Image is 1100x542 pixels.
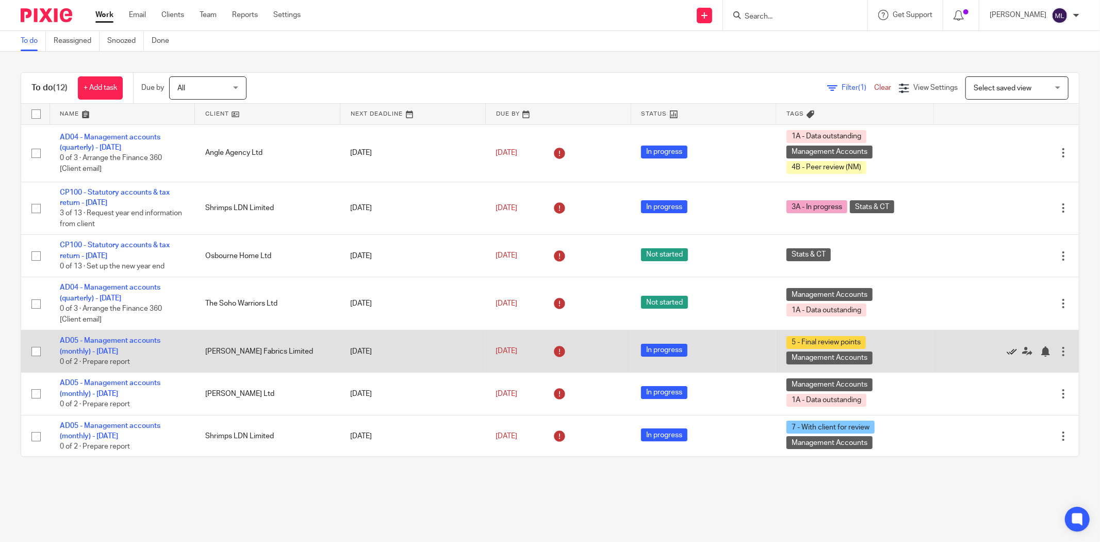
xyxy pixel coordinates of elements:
[340,277,486,330] td: [DATE]
[641,296,688,309] span: Not started
[60,422,160,440] a: AD05 - Management accounts (monthly) - [DATE]
[786,161,866,174] span: 4B - Peer review (NM)
[786,146,873,158] span: Management Accounts
[786,200,847,213] span: 3A - In progress
[641,200,687,213] span: In progress
[786,288,873,301] span: Management Accounts
[786,336,866,349] span: 5 - Final review points
[340,415,486,457] td: [DATE]
[786,304,866,316] span: 1A - Data outstanding
[496,433,517,440] span: [DATE]
[913,84,958,91] span: View Settings
[974,85,1031,92] span: Select saved view
[340,373,486,415] td: [DATE]
[641,428,687,441] span: In progress
[60,443,130,451] span: 0 of 2 · Prepare report
[1007,346,1022,357] a: Mark as done
[200,10,217,20] a: Team
[496,252,517,260] span: [DATE]
[786,421,875,434] span: 7 - With client for review
[195,373,340,415] td: [PERSON_NAME] Ltd
[54,31,100,51] a: Reassigned
[60,210,182,228] span: 3 of 13 · Request year end information from client
[858,84,866,91] span: (1)
[60,155,162,173] span: 0 of 3 · Arrange the Finance 360 [Client email]
[195,277,340,330] td: The Soho Warriors Ltd
[641,146,687,158] span: In progress
[340,235,486,277] td: [DATE]
[60,242,170,259] a: CP100 - Statutory accounts & tax return - [DATE]
[641,248,688,261] span: Not started
[60,189,170,206] a: CP100 - Statutory accounts & tax return - [DATE]
[195,235,340,277] td: Osbourne Home Ltd
[107,31,144,51] a: Snoozed
[195,124,340,182] td: Angle Agency Ltd
[786,130,866,143] span: 1A - Data outstanding
[53,84,68,92] span: (12)
[60,134,160,151] a: AD04 - Management accounts (quarterly) - [DATE]
[195,330,340,373] td: [PERSON_NAME] Fabrics Limited
[60,305,162,323] span: 0 of 3 · Arrange the Finance 360 [Client email]
[496,300,517,307] span: [DATE]
[641,386,687,399] span: In progress
[786,248,831,261] span: Stats & CT
[60,263,165,270] span: 0 of 13 · Set up the new year end
[195,415,340,457] td: Shrimps LDN Limited
[129,10,146,20] a: Email
[340,182,486,235] td: [DATE]
[1052,7,1068,24] img: svg%3E
[161,10,184,20] a: Clients
[496,348,517,355] span: [DATE]
[893,11,932,19] span: Get Support
[141,83,164,93] p: Due by
[60,337,160,355] a: AD05 - Management accounts (monthly) - [DATE]
[60,284,160,301] a: AD04 - Management accounts (quarterly) - [DATE]
[31,83,68,93] h1: To do
[60,358,130,365] span: 0 of 2 · Prepare report
[21,31,46,51] a: To do
[177,85,185,92] span: All
[786,111,804,117] span: Tags
[273,10,301,20] a: Settings
[850,200,894,213] span: Stats & CT
[744,12,836,22] input: Search
[340,330,486,373] td: [DATE]
[786,378,873,391] span: Management Accounts
[21,8,72,22] img: Pixie
[990,10,1046,20] p: [PERSON_NAME]
[842,84,874,91] span: Filter
[340,124,486,182] td: [DATE]
[60,401,130,408] span: 0 of 2 · Prepare report
[641,344,687,357] span: In progress
[786,394,866,407] span: 1A - Data outstanding
[152,31,177,51] a: Done
[496,204,517,212] span: [DATE]
[786,436,873,449] span: Management Accounts
[78,76,123,100] a: + Add task
[496,390,517,397] span: [DATE]
[195,182,340,235] td: Shrimps LDN Limited
[95,10,113,20] a: Work
[232,10,258,20] a: Reports
[496,149,517,156] span: [DATE]
[874,84,891,91] a: Clear
[786,352,873,364] span: Management Accounts
[60,379,160,397] a: AD05 - Management accounts (monthly) - [DATE]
